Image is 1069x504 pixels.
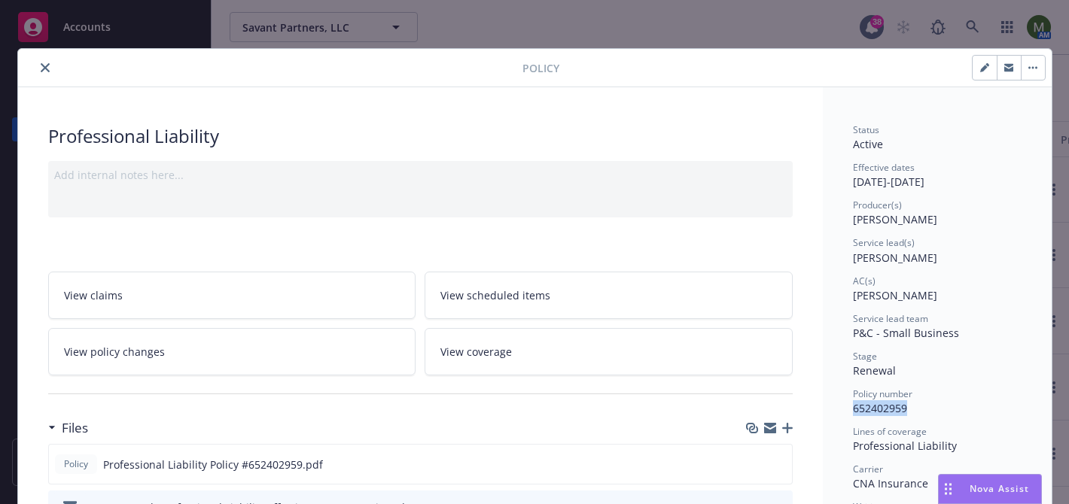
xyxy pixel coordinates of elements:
[48,418,88,438] div: Files
[853,275,876,287] span: AC(s)
[103,457,323,472] span: Professional Liability Policy #652402959.pdf
[36,59,54,77] button: close
[64,344,165,360] span: View policy changes
[440,344,512,360] span: View coverage
[970,482,1029,495] span: Nova Assist
[853,288,937,302] span: [PERSON_NAME]
[853,137,883,151] span: Active
[54,167,787,183] div: Add internal notes here...
[853,463,883,475] span: Carrier
[853,236,915,249] span: Service lead(s)
[853,312,928,325] span: Service lead team
[425,328,793,375] a: View coverage
[853,401,907,415] span: 652402959
[61,457,91,471] span: Policy
[48,272,416,319] a: View claims
[938,474,1042,504] button: Nova Assist
[748,457,760,472] button: download file
[939,475,958,503] div: Drag to move
[853,363,896,378] span: Renewal
[853,250,937,265] span: [PERSON_NAME]
[853,425,927,438] span: Lines of coverage
[440,287,550,303] span: View scheduled items
[853,387,912,400] span: Policy number
[853,350,877,363] span: Stage
[772,457,786,472] button: preview file
[853,161,915,174] span: Effective dates
[62,418,88,438] h3: Files
[853,123,879,136] span: Status
[64,287,123,303] span: View claims
[853,212,937,226] span: [PERSON_NAME]
[853,161,1022,190] div: [DATE] - [DATE]
[48,123,793,149] div: Professional Liability
[853,199,902,211] span: Producer(s)
[853,476,928,490] span: CNA Insurance
[853,326,959,340] span: P&C - Small Business
[48,328,416,375] a: View policy changes
[522,60,559,76] span: Policy
[853,439,957,453] span: Professional Liability
[425,272,793,319] a: View scheduled items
